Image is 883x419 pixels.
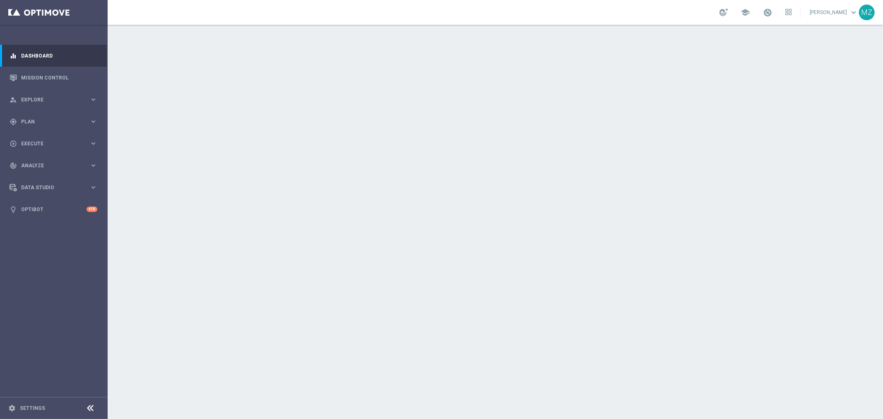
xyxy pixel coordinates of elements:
i: keyboard_arrow_right [89,96,97,104]
div: Plan [10,118,89,125]
i: keyboard_arrow_right [89,140,97,147]
span: school [741,8,750,17]
span: Analyze [21,163,89,168]
a: Optibot [21,198,87,220]
i: equalizer [10,52,17,60]
span: Explore [21,97,89,102]
button: play_circle_outline Execute keyboard_arrow_right [9,140,98,147]
i: play_circle_outline [10,140,17,147]
div: MZ [859,5,875,20]
span: Plan [21,119,89,124]
a: [PERSON_NAME]keyboard_arrow_down [809,6,859,19]
a: Settings [20,406,45,411]
span: Execute [21,141,89,146]
button: track_changes Analyze keyboard_arrow_right [9,162,98,169]
div: Dashboard [10,45,97,67]
i: person_search [10,96,17,104]
div: +10 [87,207,97,212]
a: Mission Control [21,67,97,89]
button: equalizer Dashboard [9,53,98,59]
div: Execute [10,140,89,147]
i: lightbulb [10,206,17,213]
div: Explore [10,96,89,104]
div: Analyze [10,162,89,169]
button: gps_fixed Plan keyboard_arrow_right [9,118,98,125]
i: gps_fixed [10,118,17,125]
i: keyboard_arrow_right [89,161,97,169]
button: Data Studio keyboard_arrow_right [9,184,98,191]
div: Optibot [10,198,97,220]
i: keyboard_arrow_right [89,183,97,191]
i: settings [8,405,16,412]
div: Mission Control [10,67,97,89]
span: Data Studio [21,185,89,190]
span: keyboard_arrow_down [849,8,858,17]
button: Mission Control [9,75,98,81]
a: Dashboard [21,45,97,67]
div: Data Studio [10,184,89,191]
button: person_search Explore keyboard_arrow_right [9,96,98,103]
i: keyboard_arrow_right [89,118,97,125]
i: track_changes [10,162,17,169]
button: lightbulb Optibot +10 [9,206,98,213]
